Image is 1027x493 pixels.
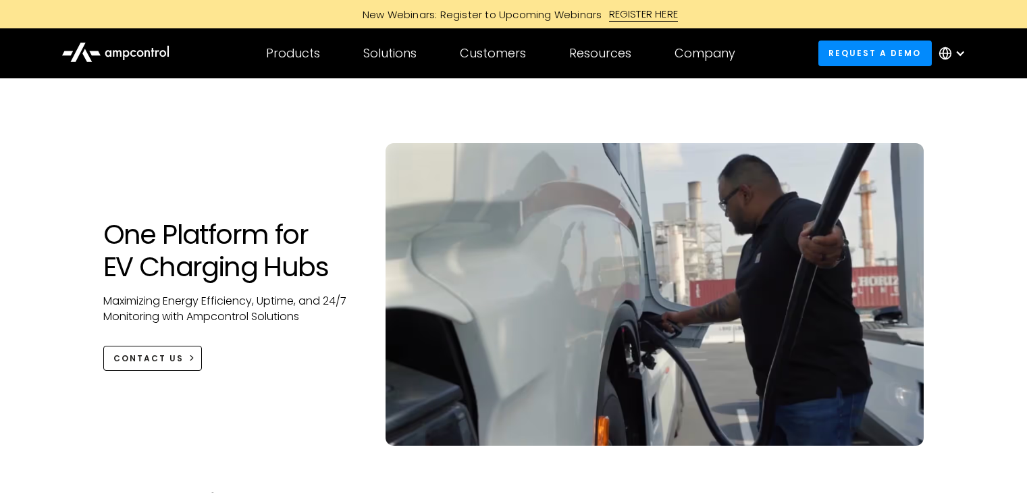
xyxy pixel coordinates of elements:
div: CONTACT US [113,353,184,365]
div: REGISTER HERE [609,7,679,22]
div: Company [675,46,735,61]
div: Customers [460,46,526,61]
div: Solutions [363,46,417,61]
a: New Webinars: Register to Upcoming WebinarsREGISTER HERE [210,7,818,22]
a: Request a demo [818,41,932,66]
div: Products [266,46,320,61]
div: Resources [569,46,631,61]
h1: One Platform for EV Charging Hubs [103,218,359,283]
p: Maximizing Energy Efficiency, Uptime, and 24/7 Monitoring with Ampcontrol Solutions [103,294,359,324]
div: New Webinars: Register to Upcoming Webinars [349,7,609,22]
a: CONTACT US [103,346,203,371]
